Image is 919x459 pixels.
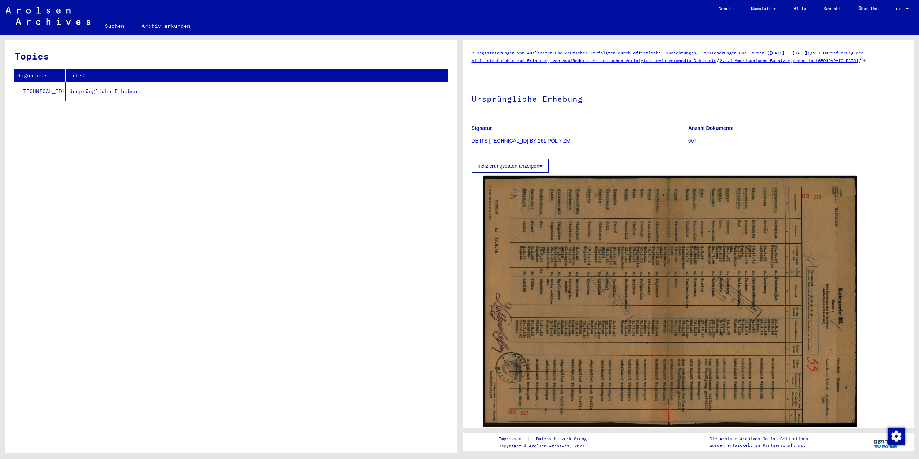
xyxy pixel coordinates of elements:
b: Signatur [472,125,492,131]
button: Indizierungsdaten anzeigen [472,159,549,173]
a: DocID: 70271398 [483,427,516,431]
a: 2.1.1 Amerikanische Besatzungszone in [GEOGRAPHIC_DATA] [720,58,858,63]
p: 607 [688,137,905,145]
img: Zustimmung ändern [888,428,905,445]
span: / [810,49,813,56]
th: Titel [66,69,448,82]
h3: Topics [14,49,447,63]
td: Ursprüngliche Erhebung [66,82,448,101]
a: Archiv erkunden [133,17,199,35]
img: yv_logo.png [872,433,899,451]
a: Datenschutzerklärung [530,435,595,443]
td: [TECHNICAL_ID] [14,82,66,101]
p: wurden entwickelt in Partnerschaft mit [710,442,808,449]
img: Arolsen_neg.svg [6,7,90,25]
th: Signature [14,69,66,82]
span: DE [896,6,904,12]
a: 2 Registrierungen von Ausländern und deutschen Verfolgten durch öffentliche Einrichtungen, Versic... [472,50,810,56]
span: / [858,57,862,64]
a: DE ITS [TECHNICAL_ID] BY 161 POL 7 ZM [472,138,571,144]
p: Copyright © Arolsen Archives, 2021 [499,443,595,449]
b: Anzahl Dokumente [688,125,734,131]
a: Suchen [96,17,133,35]
img: 001.jpg [483,176,857,427]
div: | [499,435,595,443]
span: / [716,57,720,64]
a: Impressum [499,435,527,443]
h1: Ursprüngliche Erhebung [472,82,905,114]
p: Die Arolsen Archives Online-Collections [710,436,808,442]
